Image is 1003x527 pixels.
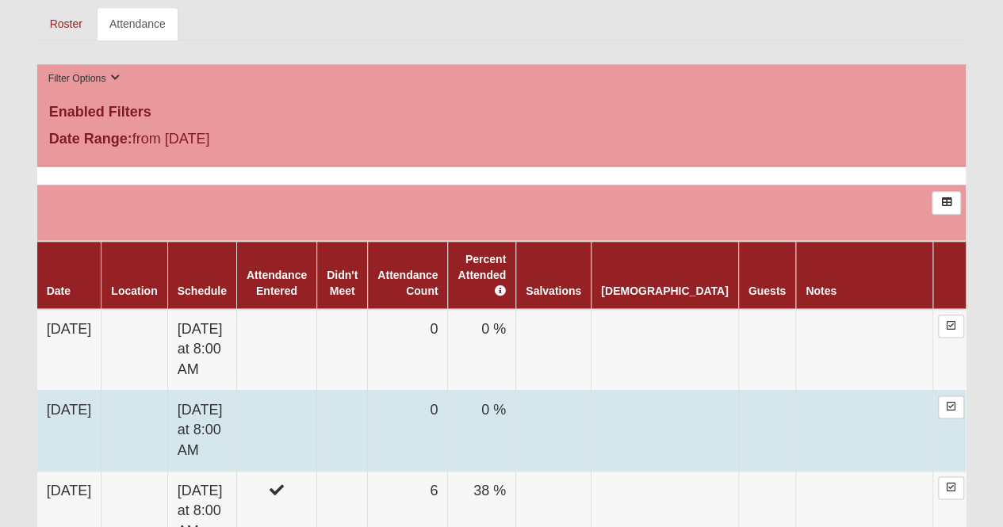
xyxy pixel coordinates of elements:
[49,128,132,150] label: Date Range:
[457,253,506,297] a: Percent Attended
[448,390,516,471] td: 0 %
[247,269,307,297] a: Attendance Entered
[738,241,795,309] th: Guests
[938,395,964,418] a: Enter Attendance
[111,285,157,297] a: Location
[932,191,961,214] a: Export to Excel
[178,285,227,297] a: Schedule
[368,390,448,471] td: 0
[448,309,516,391] td: 0 %
[37,128,347,154] div: from [DATE]
[806,285,836,297] a: Notes
[938,315,964,338] a: Enter Attendance
[327,269,358,297] a: Didn't Meet
[97,7,178,40] a: Attendance
[167,390,236,471] td: [DATE] at 8:00 AM
[44,71,125,87] button: Filter Options
[368,309,448,391] td: 0
[37,7,95,40] a: Roster
[47,285,71,297] a: Date
[377,269,438,297] a: Attendance Count
[516,241,591,309] th: Salvations
[167,309,236,391] td: [DATE] at 8:00 AM
[37,309,101,391] td: [DATE]
[591,241,738,309] th: [DEMOGRAPHIC_DATA]
[49,104,955,121] h4: Enabled Filters
[938,476,964,499] a: Enter Attendance
[37,390,101,471] td: [DATE]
